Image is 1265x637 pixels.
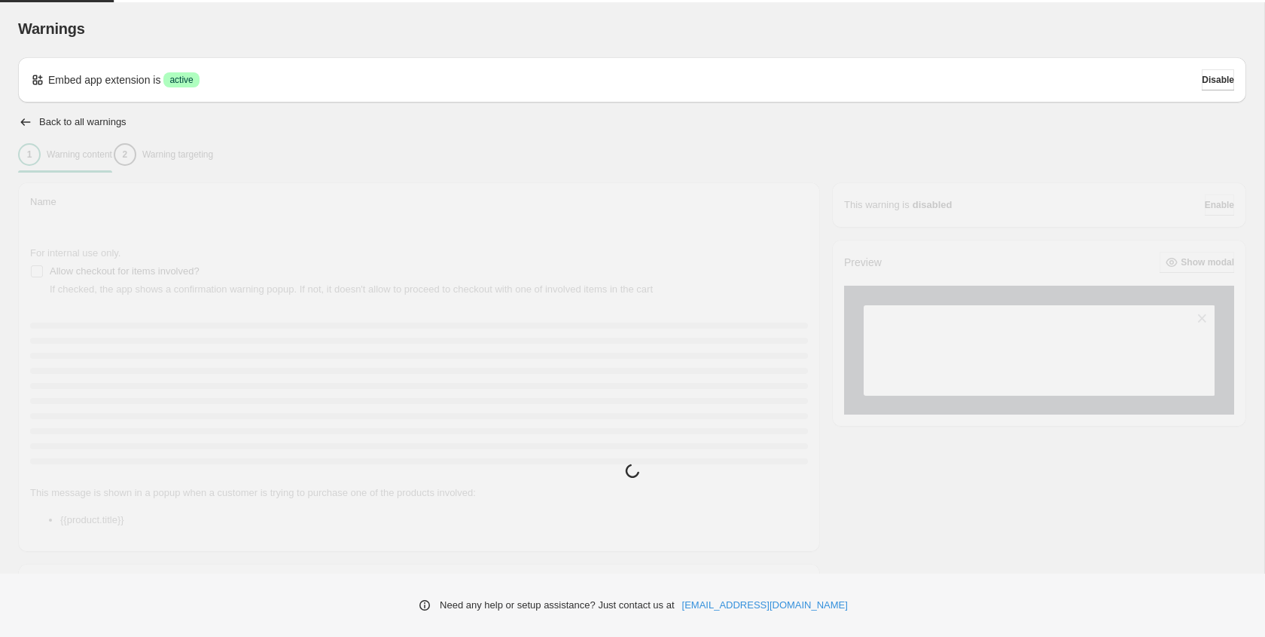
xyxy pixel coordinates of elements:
span: Warnings [18,20,85,37]
a: [EMAIL_ADDRESS][DOMAIN_NAME] [682,598,848,613]
span: active [169,74,193,86]
span: Disable [1202,74,1234,86]
p: Embed app extension is [48,72,160,87]
h2: Back to all warnings [39,116,126,128]
button: Disable [1202,69,1234,90]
